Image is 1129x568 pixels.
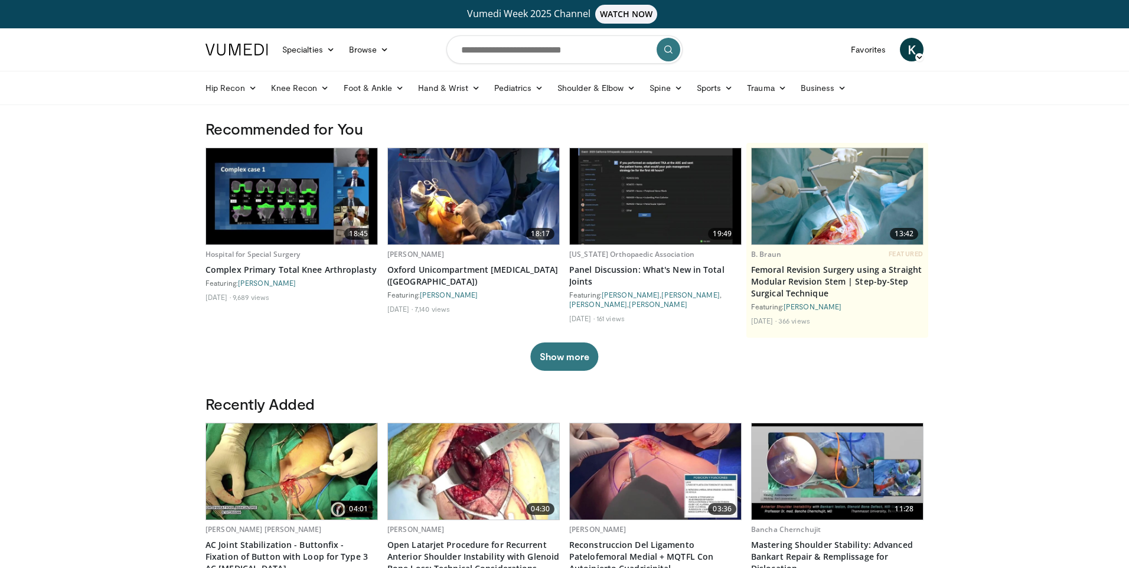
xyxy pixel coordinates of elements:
img: 12bfd8a1-61c9-4857-9f26-c8a25e8997c8.620x360_q85_upscale.jpg [752,423,923,520]
span: 11:28 [890,503,918,515]
a: [PERSON_NAME] [629,300,687,308]
a: Business [794,76,854,100]
div: Featuring: [387,290,560,299]
a: [PERSON_NAME] [387,524,445,534]
a: Hand & Wrist [411,76,487,100]
a: Oxford Unicompartment [MEDICAL_DATA] ([GEOGRAPHIC_DATA]) [387,264,560,288]
div: Featuring: [205,278,378,288]
li: [DATE] [387,304,413,314]
a: 03:36 [570,423,741,520]
li: [DATE] [569,314,595,323]
a: [PERSON_NAME] [238,279,296,287]
span: 04:30 [526,503,554,515]
button: Show more [530,342,598,371]
a: B. Braun [751,249,781,259]
span: 03:36 [708,503,736,515]
img: 4275ad52-8fa6-4779-9598-00e5d5b95857.620x360_q85_upscale.jpg [752,148,923,244]
a: K [900,38,924,61]
a: Hospital for Special Surgery [205,249,300,259]
div: Featuring: , , , [569,290,742,309]
span: 04:01 [344,503,373,515]
input: Search topics, interventions [446,35,683,64]
a: [PERSON_NAME] [784,302,841,311]
a: 11:28 [752,423,923,520]
a: 18:45 [206,148,377,244]
span: 18:45 [344,228,373,240]
a: 13:42 [752,148,923,244]
h3: Recommended for You [205,119,924,138]
a: 04:30 [388,423,559,520]
a: Sports [690,76,740,100]
h3: Recently Added [205,394,924,413]
a: Bancha Chernchujit [751,524,821,534]
a: Favorites [844,38,893,61]
a: 19:49 [570,148,741,244]
span: 13:42 [890,228,918,240]
a: Spine [642,76,689,100]
a: Shoulder & Elbow [550,76,642,100]
a: Complex Primary Total Knee Arthroplasty [205,264,378,276]
li: 161 views [596,314,625,323]
span: 18:17 [526,228,554,240]
span: 19:49 [708,228,736,240]
a: 18:17 [388,148,559,244]
span: WATCH NOW [595,5,658,24]
li: 9,689 views [233,292,269,302]
a: 04:01 [206,423,377,520]
a: [US_STATE] Orthopaedic Association [569,249,694,259]
li: [DATE] [205,292,231,302]
a: [PERSON_NAME] [PERSON_NAME] [205,524,321,534]
img: 2b2da37e-a9b6-423e-b87e-b89ec568d167.620x360_q85_upscale.jpg [388,423,559,520]
a: Knee Recon [264,76,337,100]
a: Browse [342,38,396,61]
a: [PERSON_NAME] [420,290,478,299]
a: Hip Recon [198,76,264,100]
a: Femoral Revision Surgery using a Straight Modular Revision Stem | Step-by-Step Surgical Technique [751,264,924,299]
img: c2f644dc-a967-485d-903d-283ce6bc3929.620x360_q85_upscale.jpg [206,423,377,520]
img: ccc24972-9600-4baa-a65e-588250812ded.620x360_q85_upscale.jpg [570,148,741,244]
a: [PERSON_NAME] [661,290,719,299]
span: FEATURED [889,250,924,258]
div: Featuring: [751,302,924,311]
img: e4f1a5b7-268b-4559-afc9-fa94e76e0451.620x360_q85_upscale.jpg [206,148,377,244]
img: e6f05148-0552-4775-ab59-e5595e859885.620x360_q85_upscale.jpg [388,148,559,244]
li: [DATE] [751,316,776,325]
a: Specialties [275,38,342,61]
li: 7,140 views [415,304,450,314]
a: [PERSON_NAME] [569,300,627,308]
a: Foot & Ankle [337,76,412,100]
img: VuMedi Logo [205,44,268,56]
img: 48f6f21f-43ea-44b1-a4e1-5668875d038e.620x360_q85_upscale.jpg [570,423,741,520]
a: Vumedi Week 2025 ChannelWATCH NOW [207,5,922,24]
a: [PERSON_NAME] [387,249,445,259]
a: Panel Discussion: What's New in Total Joints [569,264,742,288]
a: Trauma [740,76,794,100]
a: [PERSON_NAME] [569,524,627,534]
a: Pediatrics [487,76,550,100]
a: [PERSON_NAME] [602,290,660,299]
li: 366 views [778,316,810,325]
